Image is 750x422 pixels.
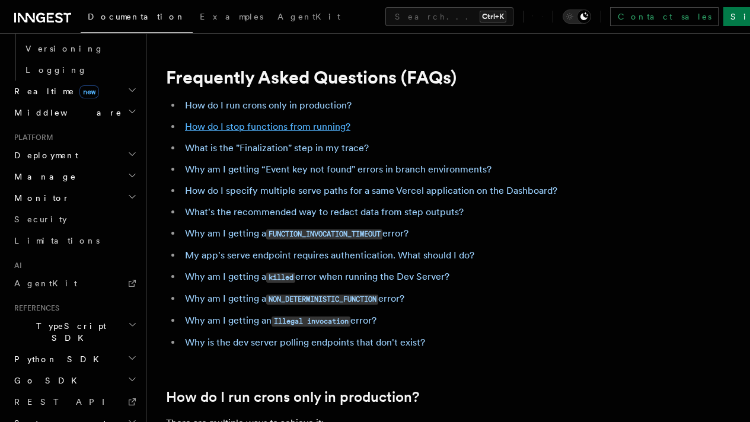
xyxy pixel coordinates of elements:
[266,229,382,239] code: FUNCTION_INVOCATION_TIMEOUT
[9,102,139,123] button: Middleware
[79,85,99,98] span: new
[9,85,99,97] span: Realtime
[185,315,376,326] a: Why am I getting anIllegal invocationerror?
[21,38,139,59] a: Versioning
[9,353,106,365] span: Python SDK
[14,279,77,288] span: AgentKit
[193,4,270,32] a: Examples
[9,261,22,270] span: AI
[9,209,139,230] a: Security
[9,166,139,187] button: Manage
[9,81,139,102] button: Realtimenew
[185,206,464,218] a: What's the recommended way to redact data from step outputs?
[9,320,128,344] span: TypeScript SDK
[9,187,139,209] button: Monitor
[185,271,449,282] a: Why am I getting akillederror when running the Dev Server?
[14,397,115,407] span: REST API
[9,303,59,313] span: References
[185,185,557,196] a: How do I specify multiple serve paths for a same Vercel application on the Dashboard?
[81,4,193,33] a: Documentation
[270,4,347,32] a: AgentKit
[9,391,139,413] a: REST API
[9,107,122,119] span: Middleware
[563,9,591,24] button: Toggle dark mode
[88,12,186,21] span: Documentation
[9,349,139,370] button: Python SDK
[9,273,139,294] a: AgentKit
[9,192,70,204] span: Monitor
[480,11,506,23] kbd: Ctrl+K
[14,215,67,224] span: Security
[277,12,340,21] span: AgentKit
[185,250,474,261] a: My app's serve endpoint requires authentication. What should I do?
[266,295,378,305] code: NON_DETERMINISTIC_FUNCTION
[25,44,104,53] span: Versioning
[25,65,87,75] span: Logging
[385,7,513,26] button: Search...Ctrl+K
[9,145,139,166] button: Deployment
[166,66,640,88] h1: Frequently Asked Questions (FAQs)
[185,293,404,304] a: Why am I getting aNON_DETERMINISTIC_FUNCTIONerror?
[14,236,100,245] span: Limitations
[9,149,78,161] span: Deployment
[166,389,419,405] a: How do I run crons only in production?
[9,133,53,142] span: Platform
[185,228,408,239] a: Why am I getting aFUNCTION_INVOCATION_TIMEOUTerror?
[185,121,350,132] a: How do I stop functions from running?
[9,375,84,386] span: Go SDK
[185,100,352,111] a: How do I run crons only in production?
[21,59,139,81] a: Logging
[9,370,139,391] button: Go SDK
[9,171,76,183] span: Manage
[200,12,263,21] span: Examples
[185,164,492,175] a: Why am I getting “Event key not found" errors in branch environments?
[610,7,719,26] a: Contact sales
[185,142,369,154] a: What is the "Finalization" step in my trace?
[9,315,139,349] button: TypeScript SDK
[9,230,139,251] a: Limitations
[185,337,425,348] a: Why is the dev server polling endpoints that don't exist?
[266,273,295,283] code: killed
[272,316,350,327] code: Illegal invocation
